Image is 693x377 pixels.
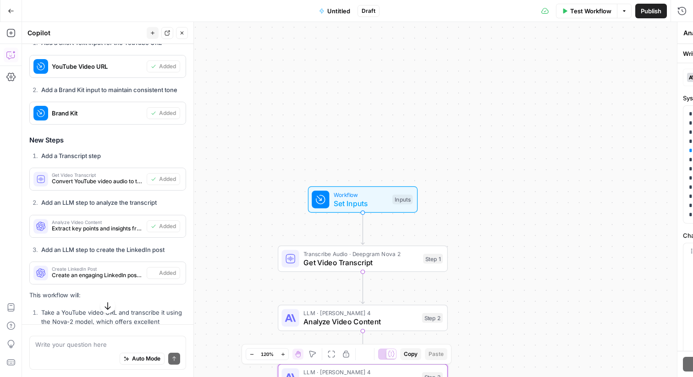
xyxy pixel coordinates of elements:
h3: New Steps [29,134,186,146]
button: Added [147,173,180,185]
span: Set Inputs [334,198,388,209]
strong: Add an LLM step to create the LinkedIn post [41,246,165,253]
span: Added [159,62,176,71]
div: LLM · [PERSON_NAME] 4Analyze Video ContentStep 2 [278,305,448,331]
strong: Add a Brand Kit input to maintain consistent tone [41,86,177,93]
button: Paste [425,348,447,360]
div: Step 2 [422,313,443,323]
span: Added [159,109,176,117]
button: Added [147,220,180,232]
span: Transcribe Audio · Deepgram Nova 2 [303,249,418,258]
div: Inputs [392,195,412,205]
button: Publish [635,4,667,18]
span: Added [159,269,176,277]
div: Step 1 [423,254,443,264]
span: Auto Mode [132,355,160,363]
button: Auto Mode [120,353,165,365]
button: Added [147,60,180,72]
div: Copilot [27,28,144,38]
g: Edge from start to step_1 [361,213,364,244]
span: Convert YouTube video audio to text [52,177,143,186]
span: 120% [261,350,274,358]
span: Get Video Transcript [303,257,418,268]
button: Added [147,107,180,119]
span: Publish [641,6,661,16]
span: Analyze Video Content [52,220,143,224]
button: Copy [400,348,421,360]
span: Added [159,222,176,230]
button: Added [147,267,180,279]
div: Transcribe Audio · Deepgram Nova 2Get Video TranscriptStep 1 [278,246,448,272]
span: Extract key points and insights from the transcript [52,224,143,233]
span: Copy [404,350,418,358]
span: LLM · [PERSON_NAME] 4 [303,309,418,317]
span: Create an engaging LinkedIn post that drives viewers to the video [52,271,143,279]
li: Take a YouTube video URL and transcribe it using the Nova-2 model, which offers excellent accurac... [39,308,186,335]
p: This workflow will: [29,290,186,300]
g: Edge from step_1 to step_2 [361,272,364,303]
div: WorkflowSet InputsInputs [278,186,448,213]
span: Workflow [334,190,388,199]
span: LLM · [PERSON_NAME] 4 [303,368,418,377]
span: Draft [362,7,375,15]
span: Analyze Video Content [303,316,418,327]
span: Added [159,175,176,183]
span: Create LinkedIn Post [52,267,143,271]
span: Brand Kit [52,109,143,118]
span: YouTube Video URL [52,62,143,71]
strong: Add an LLM step to analyze the transcript [41,199,157,206]
strong: Add a Transcript step [41,152,101,159]
span: Test Workflow [570,6,611,16]
button: Test Workflow [556,4,617,18]
span: Get Video Transcript [52,173,143,177]
span: Paste [429,350,444,358]
span: Untitled [327,6,350,16]
button: Untitled [313,4,356,18]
